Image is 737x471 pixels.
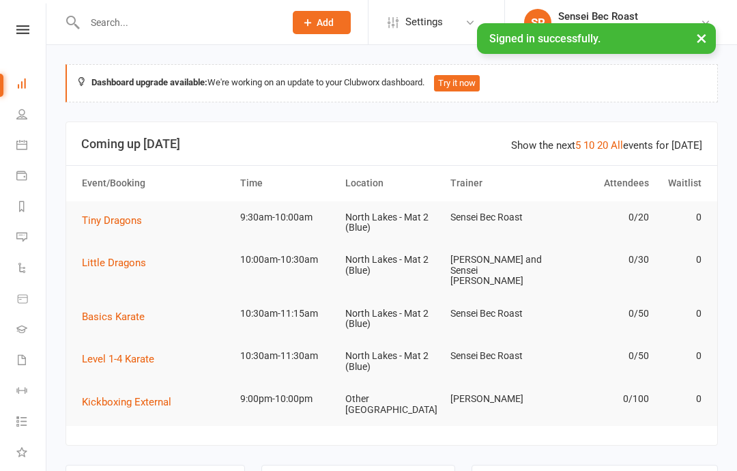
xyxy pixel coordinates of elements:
[293,11,351,34] button: Add
[82,353,154,365] span: Level 1-4 Karate
[444,383,549,415] td: [PERSON_NAME]
[234,383,339,415] td: 9:00pm-10:00pm
[339,298,444,341] td: North Lakes - Mat 2 (Blue)
[317,17,334,28] span: Add
[655,383,708,415] td: 0
[16,162,47,192] a: Payments
[549,244,654,276] td: 0/30
[234,298,339,330] td: 10:30am-11:15am
[82,394,181,410] button: Kickboxing External
[16,70,47,100] a: Dashboard
[339,340,444,383] td: North Lakes - Mat 2 (Blue)
[597,139,608,152] a: 20
[82,255,156,271] button: Little Dragons
[524,9,551,36] div: SR
[81,13,275,32] input: Search...
[82,351,164,367] button: Level 1-4 Karate
[66,64,718,102] div: We're working on an update to your Clubworx dashboard.
[549,166,654,201] th: Attendees
[81,137,702,151] h3: Coming up [DATE]
[76,166,234,201] th: Event/Booking
[444,340,549,372] td: Sensei Bec Roast
[558,23,700,35] div: Black Belt Martial Arts Northlakes
[655,298,708,330] td: 0
[611,139,623,152] a: All
[91,77,207,87] strong: Dashboard upgrade available:
[234,340,339,372] td: 10:30am-11:30am
[234,244,339,276] td: 10:00am-10:30am
[549,201,654,233] td: 0/20
[549,340,654,372] td: 0/50
[339,244,444,287] td: North Lakes - Mat 2 (Blue)
[444,166,549,201] th: Trainer
[444,298,549,330] td: Sensei Bec Roast
[583,139,594,152] a: 10
[511,137,702,154] div: Show the next events for [DATE]
[444,244,549,297] td: [PERSON_NAME] and Sensei [PERSON_NAME]
[82,311,145,323] span: Basics Karate
[339,383,444,426] td: Other [GEOGRAPHIC_DATA]
[489,32,601,45] span: Signed in successfully.
[82,396,171,408] span: Kickboxing External
[575,139,581,152] a: 5
[82,257,146,269] span: Little Dragons
[16,192,47,223] a: Reports
[444,201,549,233] td: Sensei Bec Roast
[655,340,708,372] td: 0
[549,383,654,415] td: 0/100
[82,212,151,229] button: Tiny Dragons
[689,23,714,53] button: ×
[434,75,480,91] button: Try it now
[16,438,47,469] a: What's New
[655,244,708,276] td: 0
[655,201,708,233] td: 0
[234,201,339,233] td: 9:30am-10:00am
[405,7,443,38] span: Settings
[16,100,47,131] a: People
[549,298,654,330] td: 0/50
[655,166,708,201] th: Waitlist
[558,10,700,23] div: Sensei Bec Roast
[234,166,339,201] th: Time
[82,309,154,325] button: Basics Karate
[16,131,47,162] a: Calendar
[16,285,47,315] a: Product Sales
[339,201,444,244] td: North Lakes - Mat 2 (Blue)
[339,166,444,201] th: Location
[82,214,142,227] span: Tiny Dragons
